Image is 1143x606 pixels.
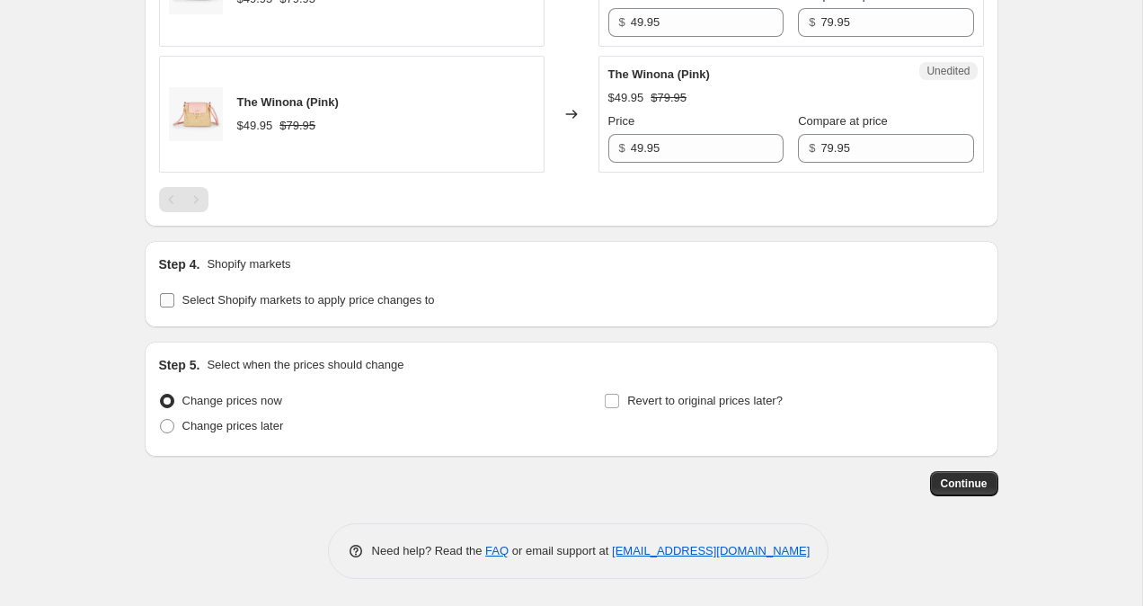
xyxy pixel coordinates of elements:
[182,293,435,307] span: Select Shopify markets to apply price changes to
[509,544,612,557] span: or email support at
[619,15,625,29] span: $
[608,114,635,128] span: Price
[159,255,200,273] h2: Step 4.
[207,255,290,273] p: Shopify markets
[279,117,315,135] strike: $79.95
[608,67,710,81] span: The Winona (Pink)
[169,87,223,141] img: IMG_8796_1_80x.jpg
[372,544,486,557] span: Need help? Read the
[619,141,625,155] span: $
[237,95,339,109] span: The Winona (Pink)
[159,187,208,212] nav: Pagination
[930,471,998,496] button: Continue
[798,114,888,128] span: Compare at price
[926,64,970,78] span: Unedited
[182,419,284,432] span: Change prices later
[941,477,988,491] span: Continue
[485,544,509,557] a: FAQ
[237,117,273,135] div: $49.95
[612,544,810,557] a: [EMAIL_ADDRESS][DOMAIN_NAME]
[651,89,687,107] strike: $79.95
[627,394,783,407] span: Revert to original prices later?
[809,141,815,155] span: $
[207,356,403,374] p: Select when the prices should change
[608,89,644,107] div: $49.95
[809,15,815,29] span: $
[182,394,282,407] span: Change prices now
[159,356,200,374] h2: Step 5.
